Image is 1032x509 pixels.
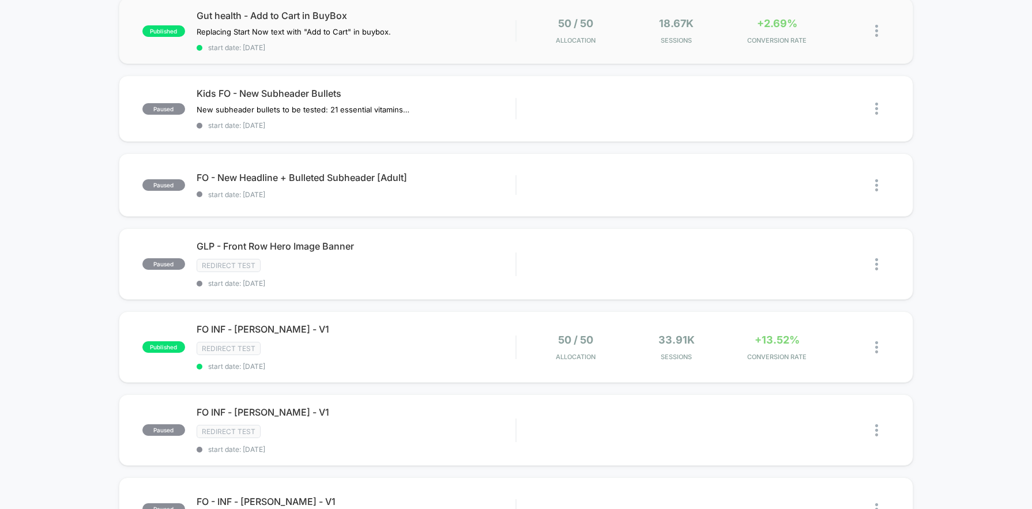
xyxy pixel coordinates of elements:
[142,103,185,115] span: paused
[197,342,261,355] span: Redirect Test
[142,341,185,353] span: published
[730,36,825,44] span: CONVERSION RATE
[197,88,515,99] span: Kids FO - New Subheader Bullets
[142,179,185,191] span: paused
[658,334,695,346] span: 33.91k
[875,103,878,115] img: close
[558,334,593,346] span: 50 / 50
[197,362,515,371] span: start date: [DATE]
[142,25,185,37] span: published
[558,17,593,29] span: 50 / 50
[197,279,515,288] span: start date: [DATE]
[875,25,878,37] img: close
[197,445,515,454] span: start date: [DATE]
[197,190,515,199] span: start date: [DATE]
[197,121,515,130] span: start date: [DATE]
[197,105,410,114] span: New subheader bullets to be tested: 21 essential vitamins from 100% organic fruits & veggiesSuppo...
[556,353,596,361] span: Allocation
[197,406,515,418] span: FO INF - [PERSON_NAME] - V1
[197,240,515,252] span: GLP - Front Row Hero Image Banner
[197,43,515,52] span: start date: [DATE]
[197,425,261,438] span: Redirect Test
[197,259,261,272] span: Redirect Test
[142,258,185,270] span: paused
[197,10,515,21] span: Gut health - Add to Cart in BuyBox
[556,36,596,44] span: Allocation
[875,258,878,270] img: close
[757,17,797,29] span: +2.69%
[197,172,515,183] span: FO - New Headline + Bulleted Subheader [Adult]
[629,353,724,361] span: Sessions
[197,496,515,507] span: FO - INF - [PERSON_NAME] - V1
[875,341,878,353] img: close
[730,353,825,361] span: CONVERSION RATE
[659,17,694,29] span: 18.67k
[875,424,878,436] img: close
[629,36,724,44] span: Sessions
[197,323,515,335] span: FO INF - [PERSON_NAME] - V1
[142,424,185,436] span: paused
[755,334,800,346] span: +13.52%
[875,179,878,191] img: close
[197,27,391,36] span: Replacing Start Now text with "Add to Cart" in buybox.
